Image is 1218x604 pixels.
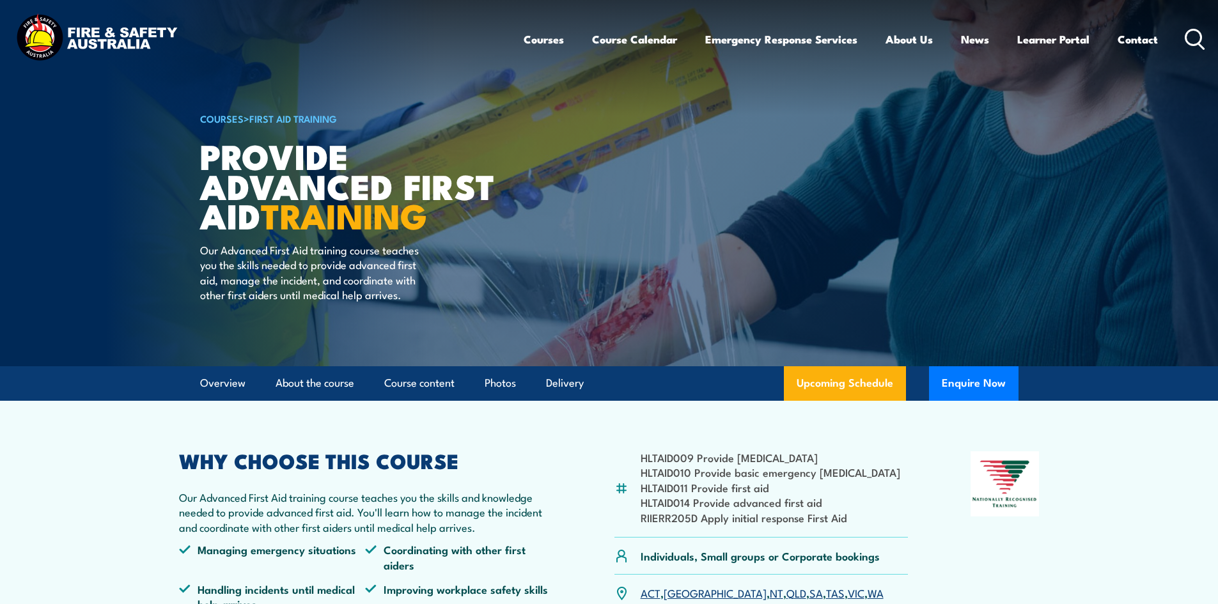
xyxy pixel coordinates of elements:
a: TAS [826,585,845,600]
strong: TRAINING [261,188,427,241]
a: NT [770,585,783,600]
p: Our Advanced First Aid training course teaches you the skills needed to provide advanced first ai... [200,242,433,302]
a: SA [809,585,823,600]
a: ACT [641,585,660,600]
li: Managing emergency situations [179,542,366,572]
a: Contact [1118,22,1158,56]
h6: > [200,111,516,126]
img: Nationally Recognised Training logo. [971,451,1040,516]
li: HLTAID011 Provide first aid [641,480,900,495]
a: [GEOGRAPHIC_DATA] [664,585,767,600]
li: HLTAID014 Provide advanced first aid [641,495,900,509]
a: About Us [886,22,933,56]
li: RIIERR205D Apply initial response First Aid [641,510,900,525]
h2: WHY CHOOSE THIS COURSE [179,451,552,469]
p: , , , , , , , [641,585,884,600]
li: HLTAID009 Provide [MEDICAL_DATA] [641,450,900,465]
a: Photos [485,366,516,400]
a: News [961,22,989,56]
a: QLD [786,585,806,600]
p: Our Advanced First Aid training course teaches you the skills and knowledge needed to provide adv... [179,490,552,534]
h1: Provide Advanced First Aid [200,141,516,230]
li: Coordinating with other first aiders [365,542,552,572]
a: COURSES [200,111,244,125]
button: Enquire Now [929,366,1019,401]
a: Overview [200,366,246,400]
a: Courses [524,22,564,56]
a: Delivery [546,366,584,400]
li: HLTAID010 Provide basic emergency [MEDICAL_DATA] [641,465,900,479]
a: First Aid Training [249,111,337,125]
a: About the course [276,366,354,400]
a: Course content [384,366,455,400]
a: Emergency Response Services [705,22,857,56]
a: Upcoming Schedule [784,366,906,401]
a: Learner Portal [1017,22,1089,56]
p: Individuals, Small groups or Corporate bookings [641,548,880,563]
a: Course Calendar [592,22,677,56]
a: WA [868,585,884,600]
a: VIC [848,585,864,600]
